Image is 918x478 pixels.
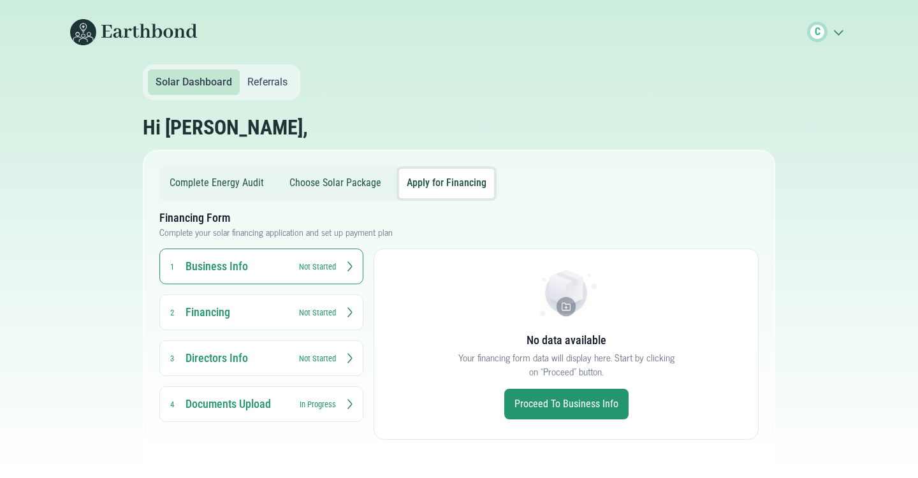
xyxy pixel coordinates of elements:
img: Earthbond's long logo for desktop view [70,19,198,45]
button: Directors Info 3 Not Started [159,340,363,376]
a: Referrals [240,69,295,95]
small: Not Started [299,261,336,273]
p: Complete your solar financing application and set up payment plan [159,226,759,238]
small: In Progress [300,398,336,410]
small: Not Started [299,307,336,319]
h3: Financing Form [159,210,759,226]
button: Apply for Financing [399,169,494,198]
button: Complete Energy Audit [162,169,272,198]
span: C [815,24,820,40]
p: Your financing form data will display here. Start by clicking on “Proceed” button. [454,351,678,379]
h3: No data available [527,333,606,348]
h3: Documents Upload [186,396,288,412]
img: Empty Icon [535,270,597,322]
a: Proceed to Business Info [504,389,629,419]
button: Documents Upload 4 In Progress [159,386,363,422]
div: Form Tabs [159,166,759,450]
button: Financing 2 Not Started [159,294,363,330]
button: Choose Solar Package [282,169,389,198]
h2: Hi [PERSON_NAME], [143,115,308,140]
h3: Business Info [186,259,288,274]
button: Business Info 1 Not Started [159,249,363,284]
small: 1 [170,262,174,272]
small: 4 [170,400,174,409]
a: Solar Dashboard [148,69,240,95]
small: 2 [170,308,174,317]
h3: Financing [186,305,288,320]
h3: Directors Info [186,351,288,366]
small: Not Started [299,352,336,365]
small: 3 [170,354,174,363]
